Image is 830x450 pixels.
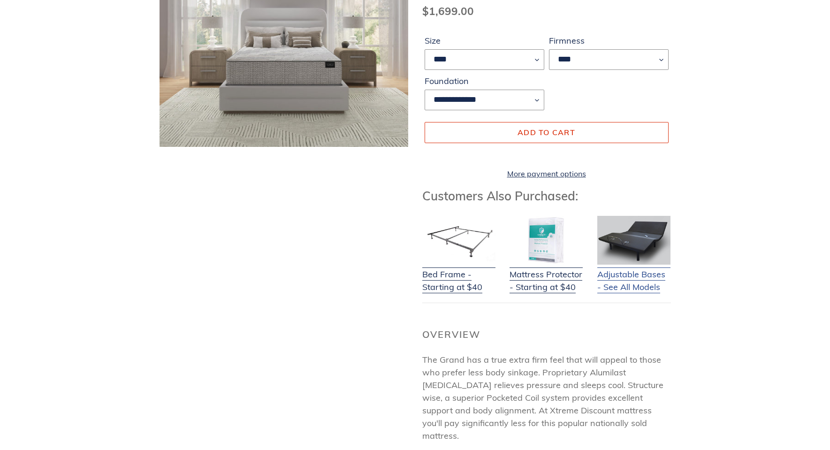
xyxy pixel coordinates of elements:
label: Firmness [549,34,669,47]
img: Mattress Protector [510,216,583,265]
span: Add to cart [518,128,575,137]
h2: Overview [422,329,671,340]
label: Foundation [425,75,544,87]
a: Mattress Protector - Starting at $40 [510,256,583,293]
p: The Grand has a true extra firm feel that will appeal to those who prefer less body sinkage. Prop... [422,353,671,442]
a: Adjustable Bases - See All Models [597,256,670,293]
img: Bed Frame [422,216,495,265]
label: Size [425,34,544,47]
button: Add to cart [425,122,669,143]
a: More payment options [425,168,669,179]
img: Adjustable Base [597,216,670,265]
h3: Customers Also Purchased: [422,189,671,203]
a: Bed Frame - Starting at $40 [422,256,495,293]
span: $1,699.00 [422,4,474,18]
